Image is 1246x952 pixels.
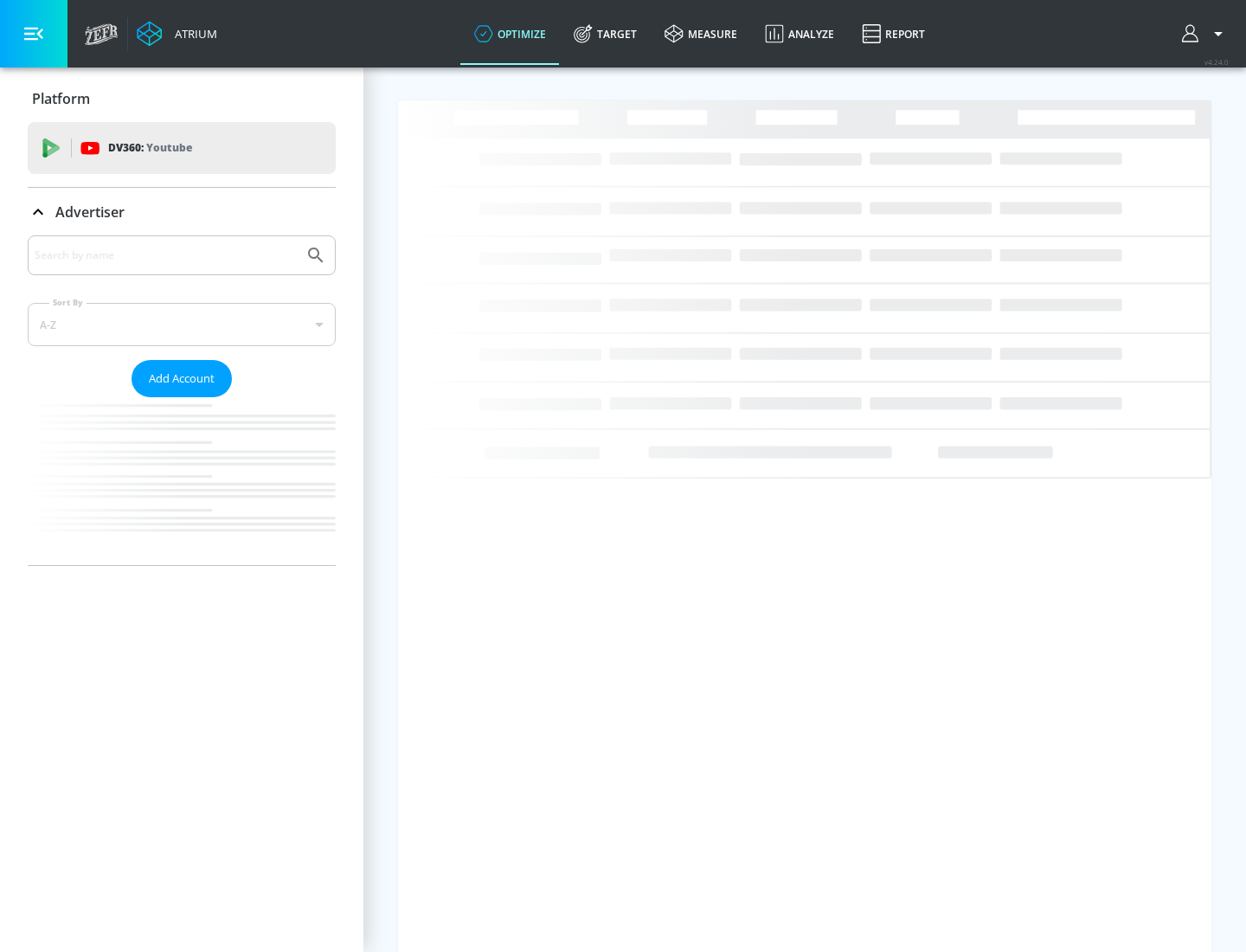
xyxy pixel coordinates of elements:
[55,203,125,222] p: Advertiser
[848,3,939,65] a: Report
[132,360,232,397] button: Add Account
[460,3,560,65] a: optimize
[28,397,336,565] nav: list of Advertiser
[28,74,336,123] div: Platform
[1204,57,1229,67] span: v 4.24.0
[751,3,848,65] a: Analyze
[149,369,215,389] span: Add Account
[168,26,217,42] div: Atrium
[146,138,192,157] p: Youtube
[28,122,336,174] div: DV360: Youtube
[28,303,336,346] div: A-Z
[560,3,651,65] a: Target
[137,21,217,47] a: Atrium
[49,297,87,308] label: Sort By
[651,3,751,65] a: measure
[28,188,336,236] div: Advertiser
[32,89,90,108] p: Platform
[108,138,192,158] p: DV360:
[35,244,297,267] input: Search by name
[28,235,336,565] div: Advertiser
